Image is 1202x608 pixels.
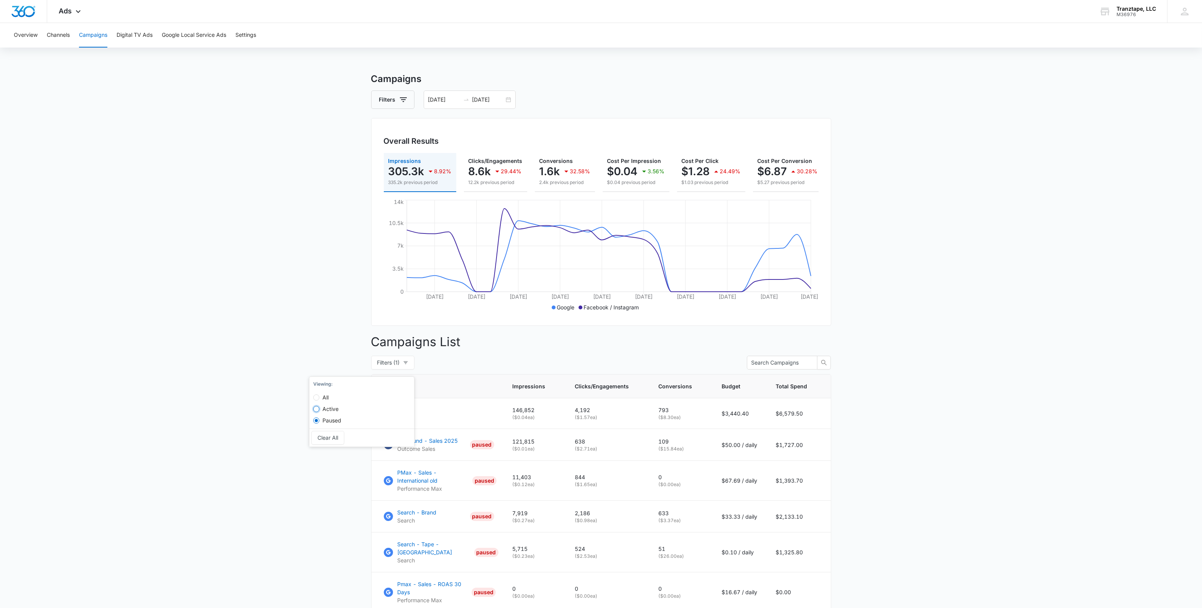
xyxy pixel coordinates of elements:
p: 0 [575,585,640,593]
p: 8.6k [469,165,491,177]
p: ( $0.00 ea) [659,481,704,488]
span: Campaign [384,382,483,390]
span: Impressions [388,158,421,164]
p: ( $3.37 ea) [659,517,704,524]
p: 8.92% [434,169,452,174]
button: Filters (1) [371,356,414,370]
tspan: [DATE] [467,293,485,300]
span: Clicks/Engagements [575,382,629,390]
p: 30.28% [797,169,818,174]
p: Outbound - Sales 2025 [398,437,458,445]
p: Search - Brand [398,508,437,516]
tspan: [DATE] [760,293,778,300]
span: Filters (1) [377,358,400,367]
p: $3,440.40 [722,409,758,417]
span: swap-right [463,97,469,103]
div: PAUSED [470,440,494,449]
p: 29.44% [501,169,522,174]
span: Cost Per Conversion [758,158,812,164]
button: Filters [371,90,414,109]
p: 524 [575,545,640,553]
p: Search [398,516,437,524]
p: ( $0.04 ea) [513,414,557,421]
p: ( $0.27 ea) [513,517,557,524]
p: ( $15.84 ea) [659,445,704,452]
tspan: [DATE] [551,293,569,300]
p: Google [557,303,575,311]
input: Search Campaigns [751,358,807,367]
p: Pmax - Sales - ROAS 30 Days [398,580,469,596]
tspan: 10.5k [389,220,404,226]
p: 51 [659,545,704,553]
p: 109 [659,437,704,445]
h3: Overall Results [384,135,439,147]
td: $2,133.10 [767,501,831,532]
p: 12.2k previous period [469,179,523,186]
input: End date [472,95,504,104]
tspan: [DATE] [635,293,652,300]
img: Google Ads [384,512,393,521]
button: Digital TV Ads [117,23,153,48]
span: Budget [722,382,747,390]
p: 3.56% [648,169,665,174]
div: PAUSED [474,548,498,557]
p: 4,192 [575,406,640,414]
img: Google Ads [384,548,393,557]
h3: Campaigns [371,72,831,86]
tspan: [DATE] [801,293,818,300]
p: 11,403 [513,473,557,481]
button: Clear All [311,431,344,445]
p: Outcome Sales [398,445,458,453]
div: PAUSED [472,588,496,597]
p: ( $1.65 ea) [575,481,640,488]
button: Overview [14,23,38,48]
div: PAUSED [472,476,497,485]
td: $1,727.00 [767,429,831,461]
span: Impressions [513,382,546,390]
p: $6.87 [758,165,787,177]
td: $6,579.50 [767,398,831,429]
a: Google AdsSearch - Tape - [GEOGRAPHIC_DATA]SearchPAUSED [384,540,494,564]
p: 7,919 [513,509,557,517]
tspan: [DATE] [718,293,736,300]
tspan: [DATE] [509,293,527,300]
p: $0.04 previous period [607,179,665,186]
p: $33.33 / daily [722,513,758,521]
span: Clicks/Engagements [469,158,523,164]
p: 793 [659,406,704,414]
span: Conversions [659,382,692,390]
div: account id [1116,12,1156,17]
span: Active [319,406,342,412]
p: ( $1.57 ea) [575,414,640,421]
span: Clear All [317,434,338,442]
div: Totals [384,409,494,417]
p: PMax - Sales - International old [398,468,469,485]
p: 2,186 [575,509,640,517]
img: Google Ads [384,588,393,597]
input: Start date [428,95,460,104]
p: 24.49% [720,169,741,174]
button: Google Local Service Ads [162,23,226,48]
p: $0.10 / daily [722,548,758,556]
p: $67.69 / daily [722,477,758,485]
span: Cost Per Impression [607,158,661,164]
p: 0 [659,585,704,593]
p: 633 [659,509,704,517]
button: Channels [47,23,70,48]
p: ( $2.53 ea) [575,553,640,560]
tspan: [DATE] [426,293,443,300]
button: search [817,356,831,370]
p: Performance Max [398,485,469,493]
a: Google AdsPMax - Sales - International oldPerformance MaxPAUSED [384,468,494,493]
button: Settings [235,23,256,48]
span: search [817,360,830,366]
p: $50.00 / daily [722,441,758,449]
p: ( $0.00 ea) [659,593,704,600]
tspan: 0 [400,288,404,295]
p: ( $0.00 ea) [513,593,557,600]
div: Viewing : [313,381,410,388]
p: Campaigns List [371,333,831,351]
p: ( $0.01 ea) [513,445,557,452]
span: Conversions [539,158,573,164]
p: $16.67 / daily [722,588,758,596]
